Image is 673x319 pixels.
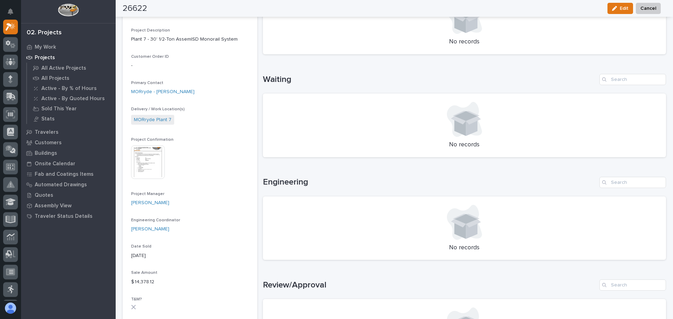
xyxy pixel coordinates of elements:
[123,4,147,14] h2: 26622
[27,114,116,124] a: Stats
[636,3,661,14] button: Cancel
[131,226,169,233] a: [PERSON_NAME]
[27,29,62,37] div: 02. Projects
[134,116,171,124] a: MORryde Plant 7
[21,127,116,137] a: Travelers
[41,85,97,92] p: Active - By % of Hours
[21,211,116,221] a: Traveler Status Details
[21,148,116,158] a: Buildings
[9,8,18,20] div: Notifications
[131,192,164,196] span: Project Manager
[35,150,57,157] p: Buildings
[131,28,170,33] span: Project Description
[35,161,75,167] p: Onsite Calendar
[35,182,87,188] p: Automated Drawings
[21,52,116,63] a: Projects
[27,93,116,103] a: Active - By Quoted Hours
[131,278,249,286] p: $ 14,378.12
[21,179,116,190] a: Automated Drawings
[599,177,666,188] input: Search
[27,83,116,93] a: Active - By % of Hours
[131,81,163,85] span: Primary Contact
[35,140,62,146] p: Customers
[21,190,116,200] a: Quotes
[131,244,151,249] span: Date Sold
[21,42,116,52] a: My Work
[21,158,116,169] a: Onsite Calendar
[41,65,86,71] p: All Active Projects
[131,271,157,275] span: Sale Amount
[27,63,116,73] a: All Active Projects
[27,73,116,83] a: All Projects
[607,3,633,14] button: Edit
[599,74,666,85] input: Search
[41,75,69,82] p: All Projects
[131,88,195,96] a: MORryde - [PERSON_NAME]
[35,129,59,136] p: Travelers
[271,141,658,149] p: No records
[35,44,56,50] p: My Work
[620,5,628,12] span: Edit
[21,169,116,179] a: Fab and Coatings Items
[271,38,658,46] p: No records
[263,177,597,187] h1: Engineering
[271,244,658,252] p: No records
[21,137,116,148] a: Customers
[131,107,185,111] span: Delivery / Work Location(s)
[41,106,77,112] p: Sold This Year
[131,297,142,301] span: T&M?
[131,55,169,59] span: Customer Order ID
[41,116,55,122] p: Stats
[131,138,174,142] span: Project Confirmation
[35,55,55,61] p: Projects
[3,4,18,19] button: Notifications
[27,104,116,113] a: Sold This Year
[599,279,666,291] input: Search
[131,62,249,69] p: -
[58,4,79,16] img: Workspace Logo
[21,200,116,211] a: Assembly View
[35,203,72,209] p: Assembly View
[131,199,169,207] a: [PERSON_NAME]
[3,301,18,315] button: users-avatar
[35,192,53,199] p: Quotes
[35,213,93,220] p: Traveler Status Details
[640,4,656,13] span: Cancel
[131,36,249,43] p: Plant 7 - 30' 1/2-Ton AssemISD Monorail System
[41,96,105,102] p: Active - By Quoted Hours
[131,252,249,259] p: [DATE]
[263,280,597,290] h1: Review/Approval
[35,171,94,178] p: Fab and Coatings Items
[263,75,597,85] h1: Waiting
[131,218,180,222] span: Engineering Coordinator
